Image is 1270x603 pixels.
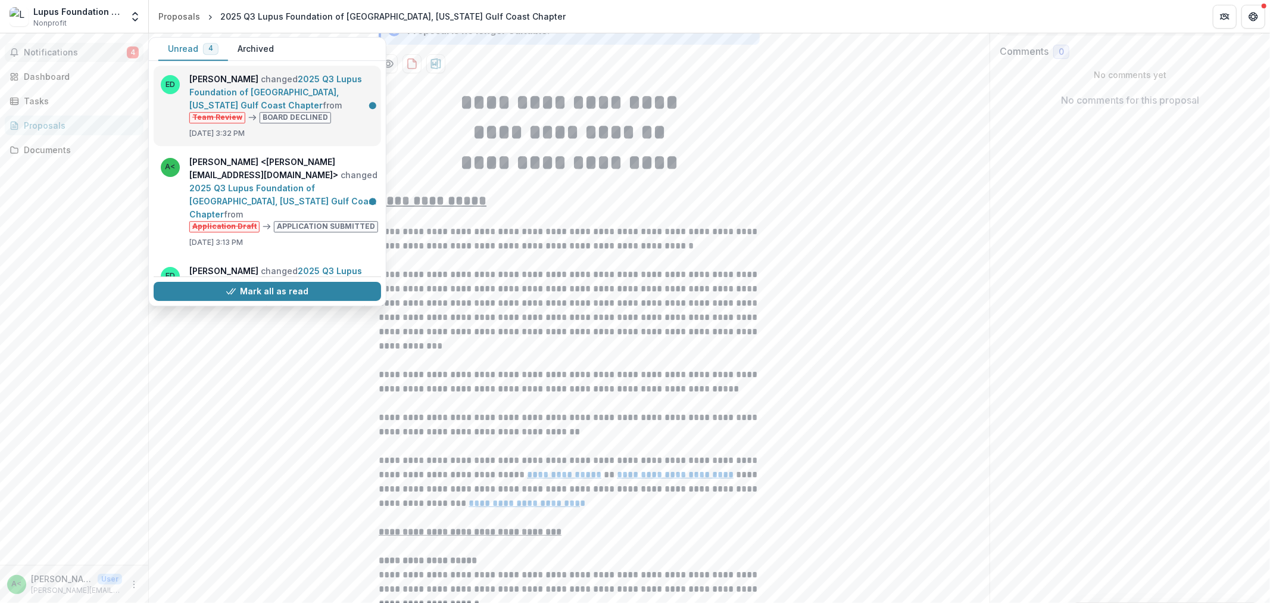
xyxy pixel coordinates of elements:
button: download-proposal [402,54,422,73]
p: changed from [189,73,374,123]
p: [DATE] 3:13 PM [189,237,383,248]
span: 4 [208,45,213,53]
div: Proposals [158,10,200,23]
button: Preview 4285d7d6-1b29-451a-9354-e14db8fdf3e5-1.pdf [379,54,398,73]
p: changed from [189,156,383,232]
button: Unread [158,38,228,61]
div: Proposals [24,119,134,132]
span: Notifications [24,48,127,58]
button: Archived [228,38,283,61]
span: Nonprofit [33,18,67,29]
button: Notifications4 [5,43,143,62]
button: Open entity switcher [127,5,143,29]
a: Proposals [154,8,205,25]
div: Documents [24,144,134,156]
h2: Comments [1000,46,1049,57]
a: 2025 Q3 Lupus Foundation of [GEOGRAPHIC_DATA], [US_STATE] Gulf Coast Chapter [189,183,376,219]
a: 2025 Q3 Lupus Foundation of [GEOGRAPHIC_DATA], [US_STATE] Gulf Coast Chapter [189,74,362,110]
button: More [127,577,141,592]
p: User [98,574,122,585]
a: Tasks [5,91,143,111]
div: Dashboard [24,70,134,83]
nav: breadcrumb [154,8,570,25]
a: Dashboard [5,67,143,86]
p: changed from [189,265,374,315]
p: [PERSON_NAME] <[PERSON_NAME][EMAIL_ADDRESS][DOMAIN_NAME]> [31,573,93,585]
p: [PERSON_NAME][EMAIL_ADDRESS][DOMAIN_NAME] [31,585,122,596]
img: Lupus Foundation of America, Texas Gulf Coast Chapter [10,7,29,26]
button: Get Help [1241,5,1265,29]
p: No comments yet [1000,69,1260,81]
a: 2025 Q3 Lupus Foundation of [GEOGRAPHIC_DATA], [US_STATE] Gulf Coast Chapter [189,266,362,302]
button: Mark all as read [154,282,381,301]
div: Lupus Foundation of America, [US_STATE] Gulf Coast Chapter [33,5,122,18]
p: No comments for this proposal [1061,93,1199,107]
div: Anne Marie Blacketer <annemarie@lupustexas.org> [12,580,22,588]
button: Partners [1213,5,1237,29]
div: 2025 Q3 Lupus Foundation of [GEOGRAPHIC_DATA], [US_STATE] Gulf Coast Chapter [220,10,566,23]
span: 0 [1059,47,1064,57]
span: 4 [127,46,139,58]
div: Tasks [24,95,134,107]
a: Documents [5,140,143,160]
button: download-proposal [426,54,445,73]
a: Proposals [5,116,143,135]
